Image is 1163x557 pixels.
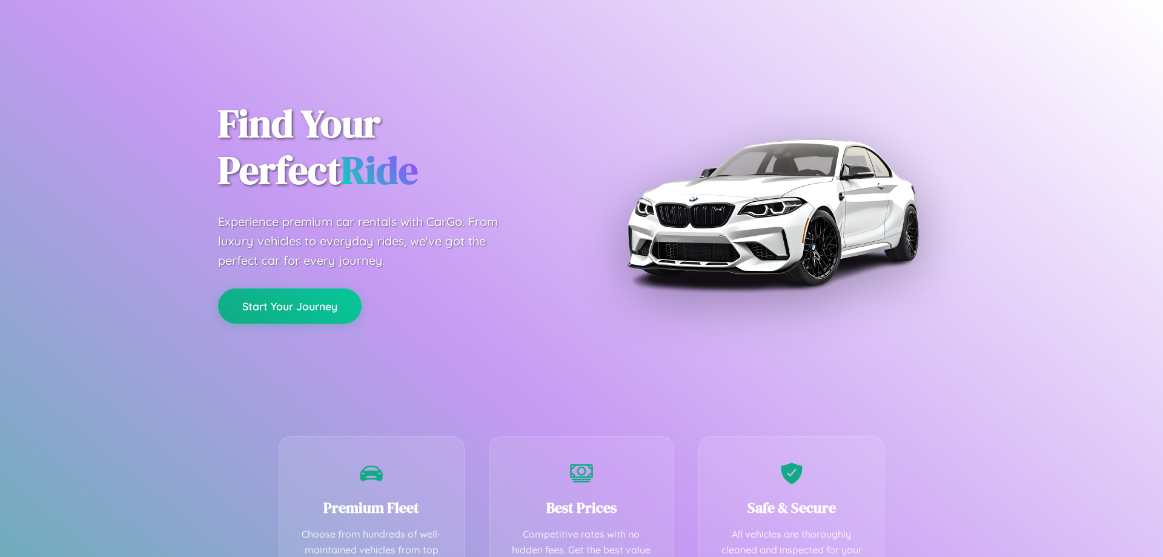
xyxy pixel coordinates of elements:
[218,101,563,194] h1: Find Your Perfect
[218,289,362,324] button: Start Your Journey
[218,212,521,270] p: Experience premium car rentals with CarGo. From luxury vehicles to everyday rides, we've got the ...
[341,144,418,196] span: Ride
[508,498,656,518] h3: Best Prices
[621,61,924,364] img: Premium BMW car rental vehicle
[717,498,866,518] h3: Safe & Secure
[297,498,446,518] h3: Premium Fleet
